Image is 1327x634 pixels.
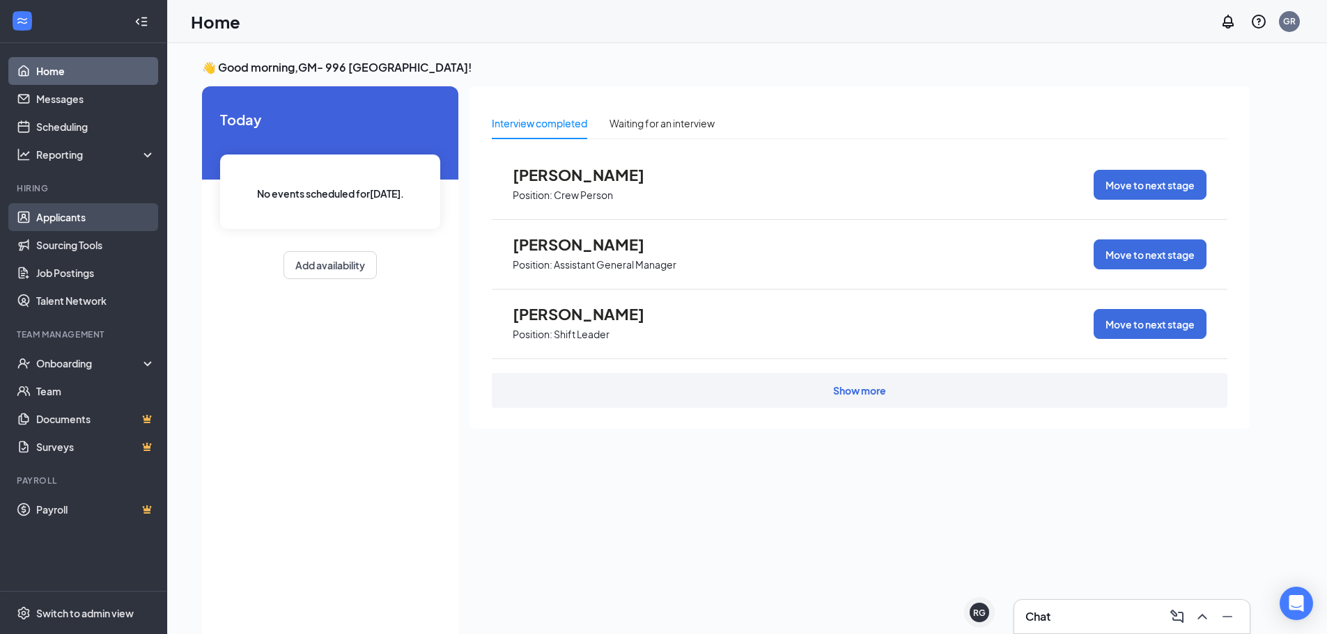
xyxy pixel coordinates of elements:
div: GR [1283,15,1296,27]
div: Open Intercom Messenger [1280,587,1313,620]
h1: Home [191,10,240,33]
a: Sourcing Tools [36,231,155,259]
div: Show more [833,383,886,397]
div: Team Management [17,328,153,340]
p: Position: [513,328,552,341]
a: Talent Network [36,287,155,315]
a: Team [36,377,155,405]
a: Job Postings [36,259,155,287]
svg: WorkstreamLogo [15,14,29,28]
a: SurveysCrown [36,433,155,461]
div: Reporting [36,148,156,161]
a: Home [36,57,155,85]
a: Messages [36,85,155,113]
a: PayrollCrown [36,496,155,523]
div: RG [973,607,986,619]
div: Switch to admin view [36,606,134,620]
p: Shift Leader [554,328,610,341]
svg: Notifications [1220,13,1236,30]
button: ComposeMessage [1166,605,1188,628]
button: Move to next stage [1094,170,1206,200]
span: [PERSON_NAME] [513,235,666,253]
button: ChevronUp [1191,605,1213,628]
p: Position: [513,189,552,202]
svg: Minimize [1219,608,1236,625]
span: No events scheduled for [DATE] . [257,186,404,201]
svg: Collapse [134,15,148,29]
span: [PERSON_NAME] [513,166,666,184]
a: Scheduling [36,113,155,141]
svg: ComposeMessage [1169,608,1186,625]
div: Payroll [17,475,153,486]
p: Assistant General Manager [554,258,676,271]
a: Applicants [36,203,155,231]
span: [PERSON_NAME] [513,305,666,323]
button: Minimize [1216,605,1239,628]
svg: UserCheck [17,356,31,370]
svg: Analysis [17,148,31,161]
a: DocumentsCrown [36,405,155,433]
svg: ChevronUp [1194,608,1211,625]
div: Waiting for an interview [610,116,715,131]
h3: Chat [1025,609,1050,624]
svg: QuestionInfo [1250,13,1267,30]
button: Add availability [284,251,377,279]
span: Today [220,109,440,130]
div: Hiring [17,182,153,194]
button: Move to next stage [1094,239,1206,269]
svg: Settings [17,606,31,620]
p: Position: [513,258,552,271]
div: Onboarding [36,356,143,370]
p: Crew Person [554,189,613,202]
h3: 👋 Good morning, GM- 996 [GEOGRAPHIC_DATA] ! [202,60,1250,75]
div: Interview completed [492,116,587,131]
button: Move to next stage [1094,309,1206,339]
